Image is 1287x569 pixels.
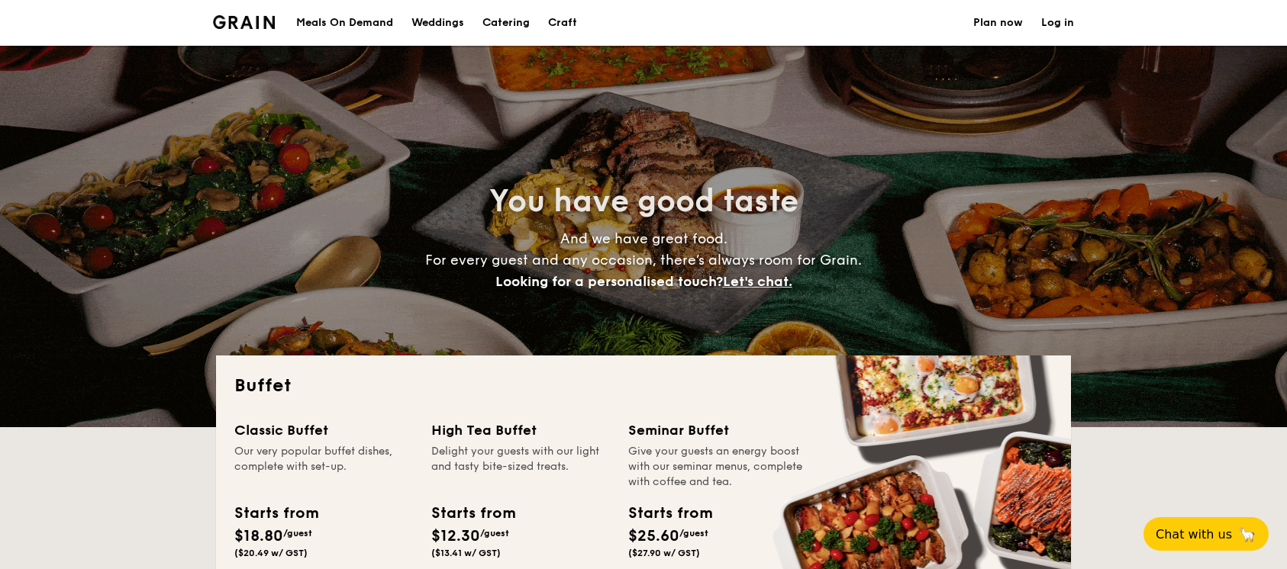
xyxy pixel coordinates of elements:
span: /guest [283,528,312,538]
a: Logotype [213,15,275,29]
span: Chat with us [1156,527,1232,542]
div: Starts from [431,502,514,525]
div: Give your guests an energy boost with our seminar menus, complete with coffee and tea. [628,444,807,490]
span: ($27.90 w/ GST) [628,548,700,558]
span: Let's chat. [723,273,792,290]
span: 🦙 [1238,526,1256,543]
div: Delight your guests with our light and tasty bite-sized treats. [431,444,610,490]
div: Starts from [234,502,318,525]
span: /guest [679,528,708,538]
img: Grain [213,15,275,29]
span: $18.80 [234,527,283,545]
span: $12.30 [431,527,480,545]
div: High Tea Buffet [431,420,610,441]
div: Seminar Buffet [628,420,807,441]
span: ($20.49 w/ GST) [234,548,308,558]
div: Classic Buffet [234,420,413,441]
span: /guest [480,528,509,538]
div: Starts from [628,502,711,525]
span: $25.60 [628,527,679,545]
button: Chat with us🦙 [1143,517,1269,551]
span: ($13.41 w/ GST) [431,548,501,558]
div: Our very popular buffet dishes, complete with set-up. [234,444,413,490]
h2: Buffet [234,374,1053,398]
